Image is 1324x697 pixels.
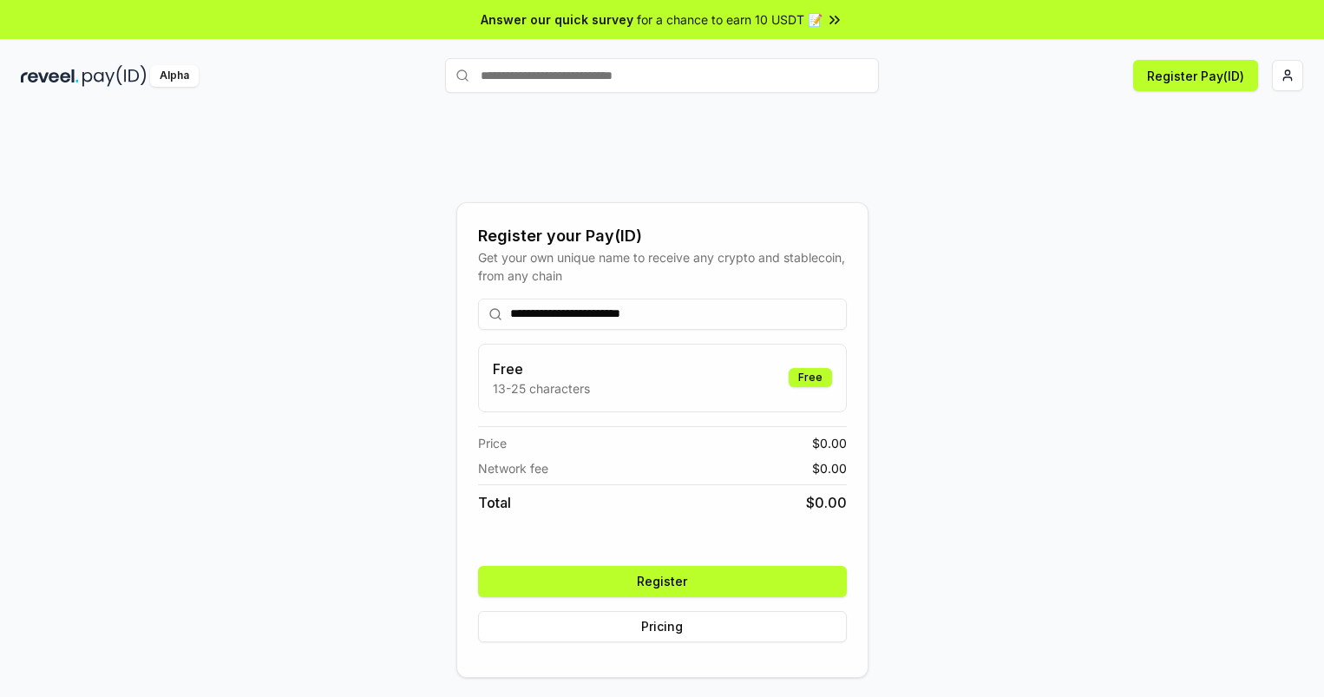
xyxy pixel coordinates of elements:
[1133,60,1258,91] button: Register Pay(ID)
[493,379,590,398] p: 13-25 characters
[478,492,511,513] span: Total
[478,566,847,597] button: Register
[21,65,79,87] img: reveel_dark
[150,65,199,87] div: Alpha
[478,224,847,248] div: Register your Pay(ID)
[478,611,847,642] button: Pricing
[82,65,147,87] img: pay_id
[478,434,507,452] span: Price
[812,434,847,452] span: $ 0.00
[493,358,590,379] h3: Free
[812,459,847,477] span: $ 0.00
[789,368,832,387] div: Free
[806,492,847,513] span: $ 0.00
[478,248,847,285] div: Get your own unique name to receive any crypto and stablecoin, from any chain
[637,10,823,29] span: for a chance to earn 10 USDT 📝
[481,10,633,29] span: Answer our quick survey
[478,459,548,477] span: Network fee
